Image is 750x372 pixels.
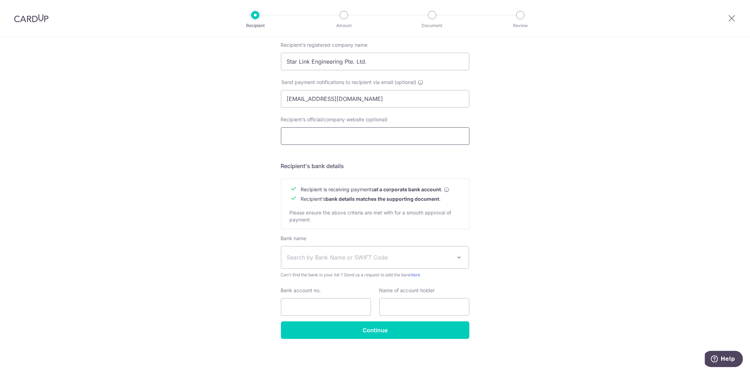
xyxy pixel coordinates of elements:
[281,271,469,278] span: Can't find the bank in your list ? Send us a request to add the bank
[282,79,417,86] span: Send payment notifications to recipient via email (optional)
[16,5,30,11] span: Help
[374,186,441,193] b: at a corporate bank account
[406,22,458,29] p: Document
[379,287,435,294] label: Name of account holder
[318,22,370,29] p: Amount
[281,162,469,170] h5: Recipient's bank details
[705,351,743,368] iframe: Opens a widget where you can find more information
[229,22,281,29] p: Recipient
[281,321,469,339] input: Continue
[14,14,49,23] img: CardUp
[281,235,307,242] label: Bank name
[301,196,441,202] span: Recipient’s .
[301,186,450,193] span: Recipient is receiving payments .
[411,272,421,277] a: here
[326,196,440,202] b: bank details matches the supporting document
[290,210,451,223] span: Please ensure the above criteria are met with for a smooth approval of payment.
[494,22,546,29] p: Review
[281,287,321,294] label: Bank account no.
[281,116,388,123] label: Recipient’s official/company website (optional)
[287,253,452,262] span: Search by Bank Name or SWIFT Code
[281,42,368,48] span: Recipient’s registered company name
[281,90,469,108] input: Enter email address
